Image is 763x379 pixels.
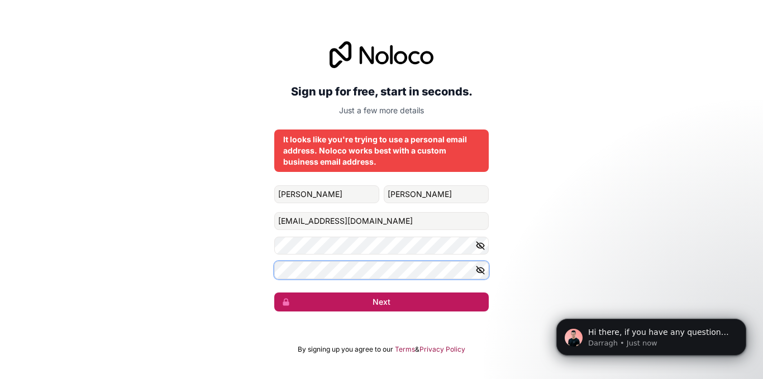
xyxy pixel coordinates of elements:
[274,81,489,102] h2: Sign up for free, start in seconds.
[415,345,419,354] span: &
[298,345,393,354] span: By signing up you agree to our
[274,237,489,255] input: Password
[419,345,465,354] a: Privacy Policy
[395,345,415,354] a: Terms
[274,105,489,116] p: Just a few more details
[274,212,489,230] input: Email address
[274,185,379,203] input: given-name
[274,261,489,279] input: Confirm password
[274,292,489,311] button: Next
[384,185,489,203] input: family-name
[283,134,480,167] div: It looks like you're trying to use a personal email address. Noloco works best with a custom busi...
[540,295,763,373] iframe: Intercom notifications message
